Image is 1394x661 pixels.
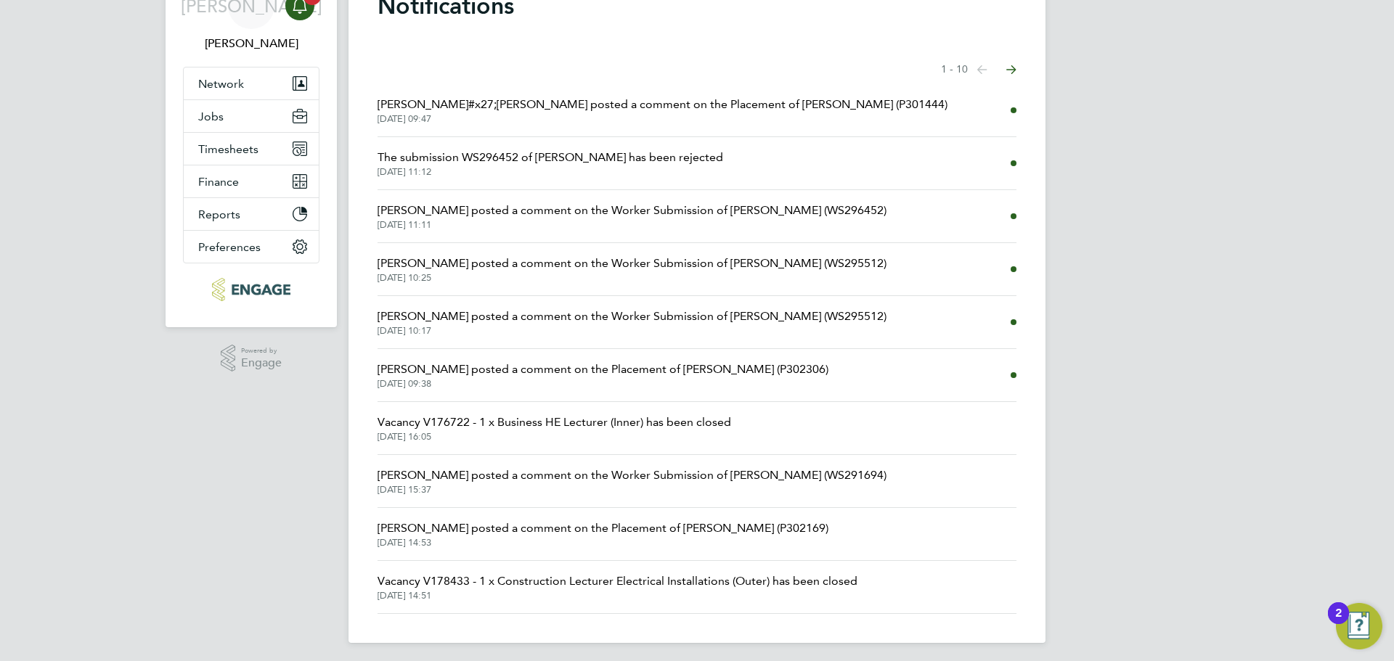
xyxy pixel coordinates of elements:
span: [DATE] 11:12 [378,166,723,178]
span: 1 - 10 [941,62,968,77]
span: [PERSON_NAME] posted a comment on the Worker Submission of [PERSON_NAME] (WS291694) [378,467,886,484]
a: [PERSON_NAME] posted a comment on the Placement of [PERSON_NAME] (P302306)[DATE] 09:38 [378,361,828,390]
button: Finance [184,165,319,197]
img: morganhunt-logo-retina.png [212,278,290,301]
span: Network [198,77,244,91]
a: Vacancy V176722 - 1 x Business HE Lecturer (Inner) has been closed[DATE] 16:05 [378,414,731,443]
button: Timesheets [184,133,319,165]
span: [PERSON_NAME] posted a comment on the Placement of [PERSON_NAME] (P302169) [378,520,828,537]
span: [DATE] 16:05 [378,431,731,443]
span: Vacancy V178433 - 1 x Construction Lecturer Electrical Installations (Outer) has been closed [378,572,857,590]
a: [PERSON_NAME] posted a comment on the Worker Submission of [PERSON_NAME] (WS296452)[DATE] 11:11 [378,202,886,231]
span: Reports [198,208,240,221]
span: The submission WS296452 of [PERSON_NAME] has been rejected [378,149,723,166]
span: Timesheets [198,142,258,156]
span: [PERSON_NAME] posted a comment on the Placement of [PERSON_NAME] (P302306) [378,361,828,378]
a: [PERSON_NAME] posted a comment on the Placement of [PERSON_NAME] (P302169)[DATE] 14:53 [378,520,828,549]
span: [DATE] 09:38 [378,378,828,390]
a: [PERSON_NAME] posted a comment on the Worker Submission of [PERSON_NAME] (WS295512)[DATE] 10:25 [378,255,886,284]
span: Preferences [198,240,261,254]
nav: Select page of notifications list [941,55,1016,84]
span: Jobs [198,110,224,123]
button: Network [184,67,319,99]
a: Go to home page [183,278,319,301]
a: [PERSON_NAME] posted a comment on the Worker Submission of [PERSON_NAME] (WS291694)[DATE] 15:37 [378,467,886,496]
span: Powered by [241,345,282,357]
span: Finance [198,175,239,189]
span: Vacancy V176722 - 1 x Business HE Lecturer (Inner) has been closed [378,414,731,431]
button: Reports [184,198,319,230]
a: [PERSON_NAME] posted a comment on the Worker Submission of [PERSON_NAME] (WS295512)[DATE] 10:17 [378,308,886,337]
span: [PERSON_NAME] posted a comment on the Worker Submission of [PERSON_NAME] (WS295512) [378,255,886,272]
a: Vacancy V178433 - 1 x Construction Lecturer Electrical Installations (Outer) has been closed[DATE... [378,572,857,602]
span: [DATE] 10:17 [378,325,886,337]
span: [DATE] 11:11 [378,219,886,231]
button: Preferences [184,231,319,263]
span: [DATE] 10:25 [378,272,886,284]
button: Open Resource Center, 2 new notifications [1336,603,1382,649]
a: Powered byEngage [221,345,282,372]
span: [DATE] 15:37 [378,484,886,496]
span: [PERSON_NAME] posted a comment on the Worker Submission of [PERSON_NAME] (WS296452) [378,202,886,219]
button: Jobs [184,100,319,132]
span: [DATE] 09:47 [378,113,947,125]
span: [PERSON_NAME]#x27;[PERSON_NAME] posted a comment on the Placement of [PERSON_NAME] (P301444) [378,96,947,113]
span: [PERSON_NAME] posted a comment on the Worker Submission of [PERSON_NAME] (WS295512) [378,308,886,325]
span: Jerin Aktar [183,35,319,52]
div: 2 [1335,613,1342,632]
a: The submission WS296452 of [PERSON_NAME] has been rejected[DATE] 11:12 [378,149,723,178]
a: [PERSON_NAME]#x27;[PERSON_NAME] posted a comment on the Placement of [PERSON_NAME] (P301444)[DATE... [378,96,947,125]
span: [DATE] 14:51 [378,590,857,602]
span: [DATE] 14:53 [378,537,828,549]
span: Engage [241,357,282,369]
